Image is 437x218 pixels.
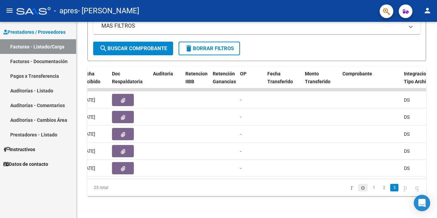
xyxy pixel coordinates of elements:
[78,3,139,18] span: - [PERSON_NAME]
[400,184,410,191] a: go to next page
[3,146,35,153] span: Instructivos
[185,45,234,52] span: Borrar Filtros
[305,71,330,84] span: Monto Transferido
[237,67,265,97] datatable-header-cell: OP
[87,179,154,196] div: 25 total
[348,184,356,191] a: go to first page
[112,71,143,84] span: Doc Respaldatoria
[240,97,241,103] span: -
[81,131,95,137] span: [DATE]
[240,148,241,154] span: -
[81,165,95,171] span: [DATE]
[3,160,48,168] span: Datos de contacto
[183,67,210,97] datatable-header-cell: Retencion IIBB
[379,182,389,193] li: page 2
[5,6,14,15] mat-icon: menu
[404,114,410,120] span: DS
[414,195,430,211] div: Open Intercom Messenger
[404,71,431,84] span: Integracion Tipo Archivo
[390,184,398,191] a: 3
[79,67,109,97] datatable-header-cell: Fecha Recibido
[240,114,241,120] span: -
[404,131,410,137] span: DS
[423,6,432,15] mat-icon: person
[213,71,236,84] span: Retención Ganancias
[265,67,302,97] datatable-header-cell: Fecha Transferido
[302,67,340,97] datatable-header-cell: Monto Transferido
[342,71,372,76] span: Comprobante
[101,22,404,30] mat-panel-title: MAS FILTROS
[93,42,173,55] button: Buscar Comprobante
[240,71,246,76] span: OP
[412,184,422,191] a: go to last page
[404,97,410,103] span: DS
[93,18,420,34] mat-expansion-panel-header: MAS FILTROS
[81,71,100,84] span: Fecha Recibido
[240,165,241,171] span: -
[185,44,193,53] mat-icon: delete
[404,148,410,154] span: DS
[109,67,150,97] datatable-header-cell: Doc Respaldatoria
[210,67,237,97] datatable-header-cell: Retención Ganancias
[150,67,183,97] datatable-header-cell: Auditoria
[81,97,95,103] span: [DATE]
[3,28,66,36] span: Prestadores / Proveedores
[404,165,410,171] span: DS
[389,182,399,193] li: page 3
[99,45,167,52] span: Buscar Comprobante
[340,67,401,97] datatable-header-cell: Comprobante
[185,71,208,84] span: Retencion IIBB
[240,131,241,137] span: -
[81,148,95,154] span: [DATE]
[99,44,108,53] mat-icon: search
[81,114,95,120] span: [DATE]
[267,71,293,84] span: Fecha Transferido
[54,3,78,18] span: - apres
[179,42,240,55] button: Borrar Filtros
[153,71,173,76] span: Auditoria
[358,184,368,191] a: go to previous page
[380,184,388,191] a: 2
[370,184,378,191] a: 1
[369,182,379,193] li: page 1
